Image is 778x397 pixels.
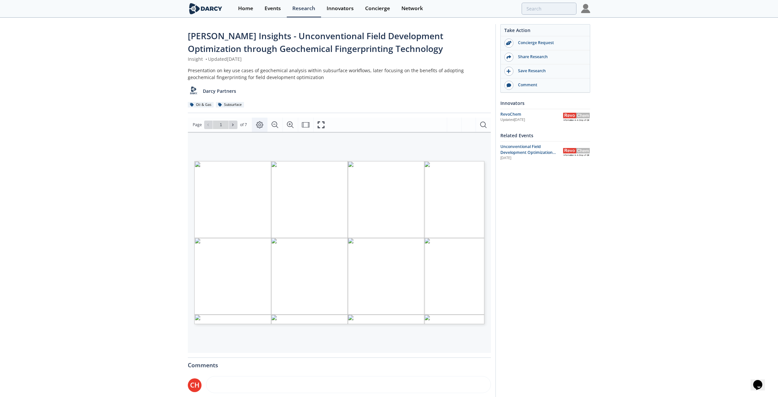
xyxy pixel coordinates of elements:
[513,40,587,46] div: Concierge Request
[238,6,253,11] div: Home
[581,4,590,13] img: Profile
[265,6,281,11] div: Events
[500,144,590,161] a: Unconventional Field Development Optimization through Geochemical Fingerprinting Technology [DATE...
[500,111,563,117] div: RevoChem
[188,56,491,62] div: Insight Updated [DATE]
[292,6,315,11] div: Research
[203,88,236,94] p: Darcy Partners
[188,358,491,368] div: Comments
[188,378,202,392] div: CH
[204,56,208,62] span: •
[327,6,354,11] div: Innovators
[216,102,244,108] div: Subsurface
[563,113,590,121] img: RevoChem
[188,3,223,14] img: logo-wide.svg
[401,6,423,11] div: Network
[500,97,590,109] div: Innovators
[365,6,390,11] div: Concierge
[188,102,214,108] div: Oil & Gas
[522,3,576,15] input: Advanced Search
[500,156,558,161] div: [DATE]
[500,130,590,141] div: Related Events
[513,82,587,88] div: Comment
[563,148,590,156] img: RevoChem
[513,68,587,74] div: Save Research
[500,117,563,123] div: Updated [DATE]
[513,54,587,60] div: Share Research
[188,67,491,81] div: Presentation on key use cases of geochemical analysis within subsurface workflows, later focusing...
[500,144,556,167] span: Unconventional Field Development Optimization through Geochemical Fingerprinting Technology
[500,111,590,123] a: RevoChem Updated[DATE] RevoChem
[751,371,771,390] iframe: chat widget
[188,30,443,55] span: [PERSON_NAME] Insights - Unconventional Field Development Optimization through Geochemical Finger...
[501,27,590,36] div: Take Action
